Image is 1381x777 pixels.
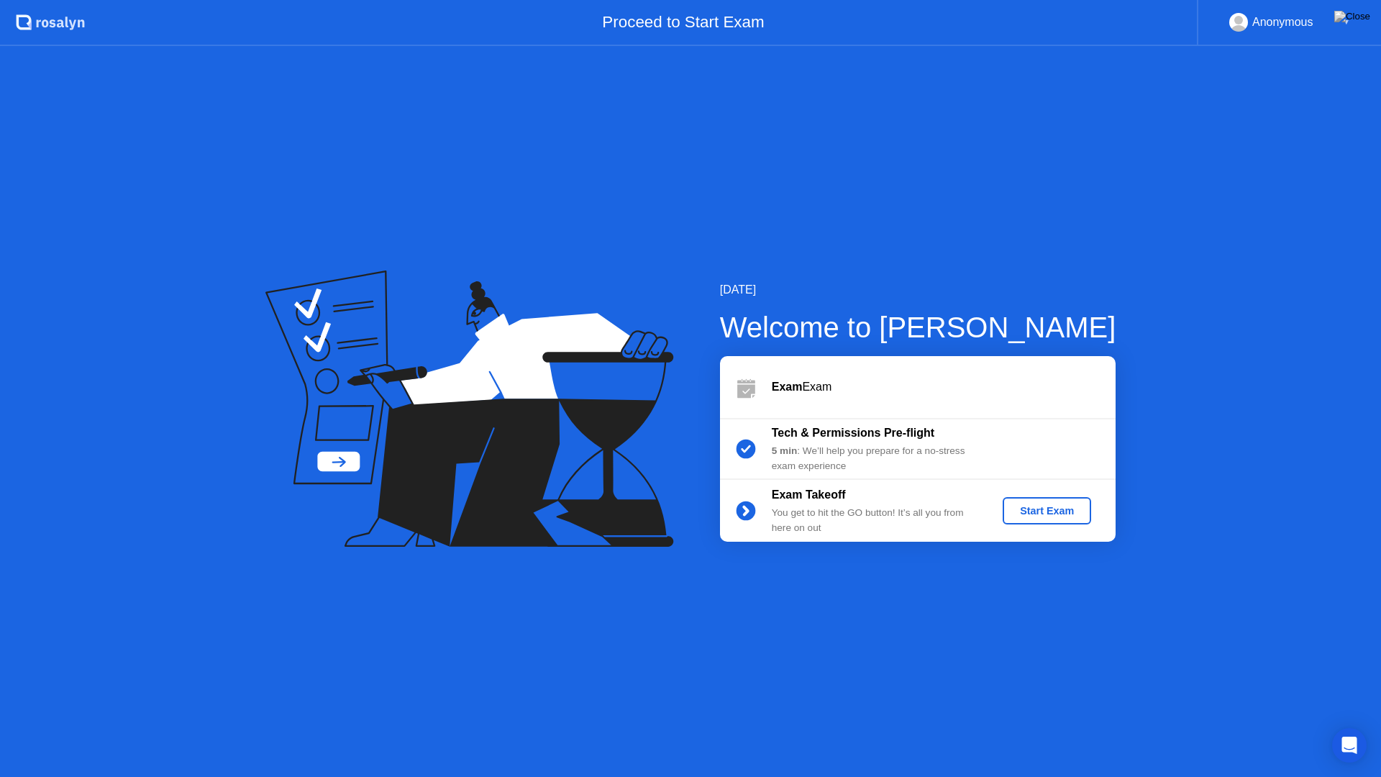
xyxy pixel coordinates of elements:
b: Exam [772,381,803,393]
button: Start Exam [1003,497,1091,524]
div: You get to hit the GO button! It’s all you from here on out [772,506,979,535]
div: Start Exam [1008,505,1085,517]
b: 5 min [772,445,798,456]
div: Open Intercom Messenger [1332,728,1367,763]
div: Welcome to [PERSON_NAME] [720,306,1116,349]
div: Exam [772,378,1116,396]
b: Exam Takeoff [772,489,846,501]
div: [DATE] [720,281,1116,299]
img: Close [1334,11,1370,22]
div: Anonymous [1252,13,1313,32]
div: : We’ll help you prepare for a no-stress exam experience [772,444,979,473]
b: Tech & Permissions Pre-flight [772,427,934,439]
